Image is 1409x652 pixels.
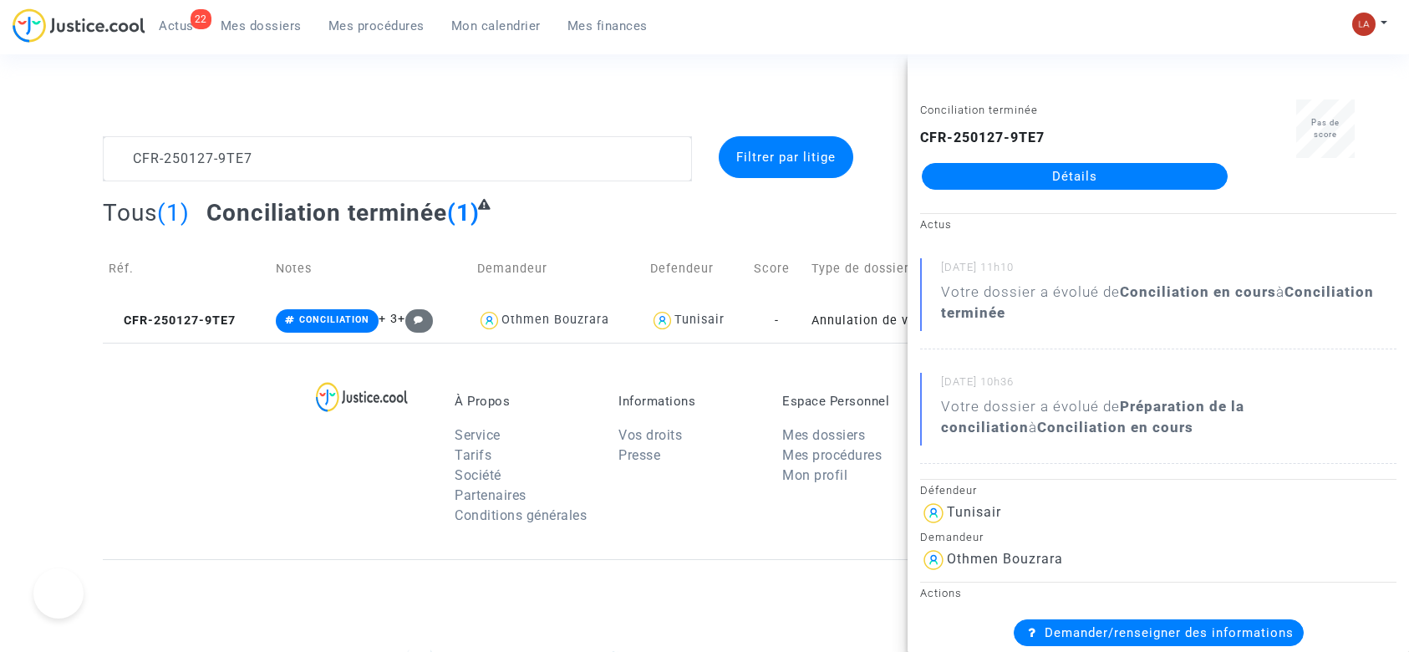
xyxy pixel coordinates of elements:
td: Réf. [103,239,270,298]
span: CFR-250127-9TE7 [109,313,236,328]
small: Actus [920,218,952,231]
a: Tarifs [455,447,491,463]
img: icon-user.svg [920,500,947,527]
a: Mon profil [782,467,847,483]
img: icon-user.svg [650,308,674,333]
td: Annulation de vol (hors UE - Convention de [GEOGRAPHIC_DATA]) [806,298,1007,343]
td: Notes [270,239,471,298]
span: Filtrer par litige [736,150,836,165]
small: [DATE] 10h36 [941,374,1396,396]
span: - [775,313,779,328]
div: Tunisair [674,313,725,327]
a: Vos droits [618,427,682,443]
img: 3f9b7d9779f7b0ffc2b90d026f0682a9 [1352,13,1376,36]
a: Mes dossiers [782,427,865,443]
img: jc-logo.svg [13,8,145,43]
span: Demander/renseigner des informations [1045,625,1294,640]
a: Presse [618,447,660,463]
a: Mes procédures [782,447,882,463]
p: À Propos [455,394,593,409]
span: Tous [103,199,157,227]
small: Demandeur [920,531,984,543]
div: Othmen Bouzrara [947,551,1063,567]
a: Mes dossiers [207,13,315,38]
span: (1) [447,199,480,227]
span: Actus [159,18,194,33]
a: Société [455,467,501,483]
img: logo-lg.svg [316,382,409,412]
p: Espace Personnel [782,394,921,409]
small: Actions [920,587,962,599]
a: Mes finances [554,13,661,38]
span: + 3 [379,312,398,326]
td: Defendeur [644,239,748,298]
b: Conciliation en cours [1120,283,1276,300]
iframe: Help Scout Beacon - Open [33,568,84,619]
span: Conciliation terminée [206,199,447,227]
div: Votre dossier a évolué de à [941,282,1396,323]
div: Tunisair [947,504,1001,520]
td: Demandeur [471,239,644,298]
a: Mes procédures [315,13,438,38]
small: Conciliation terminée [920,104,1038,116]
span: + [398,312,434,326]
span: Mes procédures [328,18,425,33]
a: Mon calendrier [438,13,554,38]
div: 22 [191,9,211,29]
a: Partenaires [455,487,526,503]
small: [DATE] 11h10 [941,260,1396,282]
a: Détails [922,163,1228,190]
span: Mes dossiers [221,18,302,33]
div: Votre dossier a évolué de à [941,396,1396,438]
img: icon-user.svg [920,547,947,573]
a: Service [455,427,501,443]
b: Conciliation en cours [1037,419,1193,436]
a: Conditions générales [455,507,587,523]
td: Score [748,239,806,298]
small: Défendeur [920,484,977,497]
b: CFR-250127-9TE7 [920,130,1045,145]
a: 22Actus [145,13,207,38]
b: Conciliation terminée [941,283,1374,321]
span: CONCILIATION [299,314,369,325]
span: Pas de score [1311,118,1340,139]
span: (1) [157,199,190,227]
td: Type de dossier [806,239,1007,298]
span: Mon calendrier [451,18,541,33]
img: icon-user.svg [477,308,501,333]
div: Othmen Bouzrara [501,313,609,327]
span: Mes finances [567,18,648,33]
p: Informations [618,394,757,409]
